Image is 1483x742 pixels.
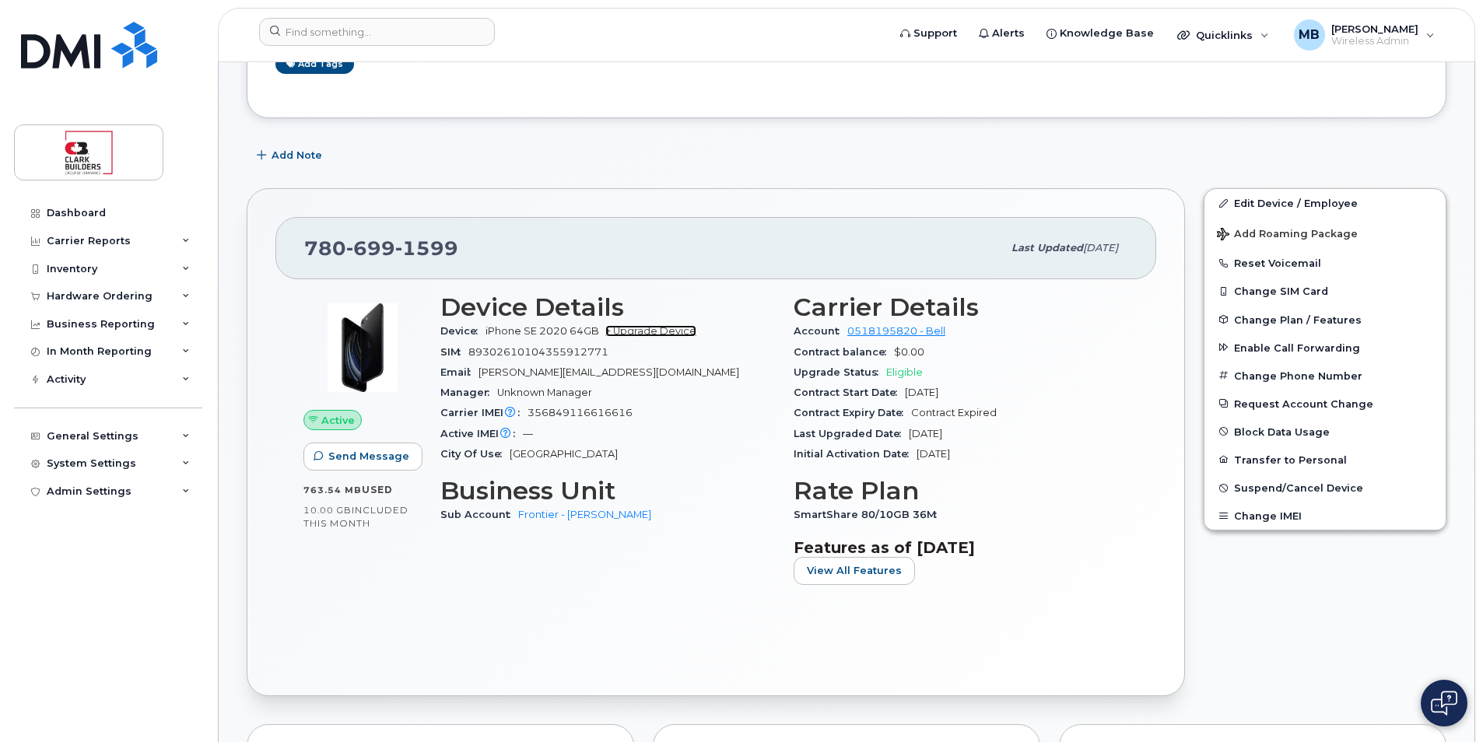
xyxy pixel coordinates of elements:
span: Initial Activation Date [794,448,917,460]
span: SmartShare 80/10GB 36M [794,509,945,520]
a: 0518195820 - Bell [847,325,945,337]
div: Quicklinks [1166,19,1280,51]
span: — [523,428,533,439]
button: Change SIM Card [1204,277,1446,305]
span: used [362,484,393,495]
button: Suspend/Cancel Device [1204,474,1446,502]
img: image20231002-3703462-2fle3a.jpeg [316,301,409,394]
span: Manager [440,387,497,398]
h3: Carrier Details [794,293,1128,321]
span: City Of Use [440,448,510,460]
button: Change IMEI [1204,502,1446,530]
span: Email [440,366,479,378]
button: Block Data Usage [1204,418,1446,446]
span: [DATE] [909,428,942,439]
input: Find something... [259,18,495,46]
h3: Features as of [DATE] [794,538,1128,557]
a: Support [889,18,968,49]
span: 699 [346,236,395,260]
span: Support [913,26,957,41]
h3: Device Details [440,293,775,321]
a: Knowledge Base [1036,18,1165,49]
span: Active [321,413,355,428]
button: Add Note [247,142,335,170]
button: Change Plan / Features [1204,306,1446,334]
span: Upgrade Status [794,366,886,378]
span: 10.00 GB [303,505,352,516]
button: Reset Voicemail [1204,249,1446,277]
span: 780 [304,236,458,260]
button: Enable Call Forwarding [1204,334,1446,362]
span: Active IMEI [440,428,523,439]
span: Contract Expiry Date [794,407,911,418]
h3: Business Unit [440,477,775,505]
span: Contract Start Date [794,387,905,398]
button: Change Phone Number [1204,362,1446,390]
span: Carrier IMEI [440,407,528,418]
span: [DATE] [1083,242,1118,254]
span: $0.00 [894,346,924,358]
span: Change Plan / Features [1234,313,1362,325]
span: [GEOGRAPHIC_DATA] [510,448,618,460]
span: Add Note [272,148,322,163]
img: Open chat [1431,691,1457,716]
span: included this month [303,504,408,530]
span: [PERSON_NAME][EMAIL_ADDRESS][DOMAIN_NAME] [479,366,739,378]
span: Add Roaming Package [1217,228,1358,243]
span: Wireless Admin [1331,35,1418,47]
span: 356849116616616 [528,407,633,418]
span: Send Message [328,449,409,464]
span: SIM [440,346,468,358]
span: Unknown Manager [497,387,592,398]
span: Eligible [886,366,923,378]
button: Send Message [303,443,422,471]
div: Matthew Buttrey [1283,19,1446,51]
span: Alerts [992,26,1025,41]
span: Account [794,325,847,337]
span: [DATE] [917,448,950,460]
a: Alerts [968,18,1036,49]
span: Enable Call Forwarding [1234,341,1360,353]
h3: Rate Plan [794,477,1128,505]
span: Knowledge Base [1060,26,1154,41]
span: 1599 [395,236,458,260]
span: Suspend/Cancel Device [1234,482,1363,494]
span: Quicklinks [1196,29,1253,41]
span: Last Upgraded Date [794,428,909,439]
span: 89302610104355912771 [468,346,608,358]
button: View All Features [794,557,915,585]
a: Frontier - [PERSON_NAME] [518,509,651,520]
a: + Upgrade Device [605,325,696,337]
span: [DATE] [905,387,938,398]
button: Request Account Change [1204,390,1446,418]
span: MB [1299,26,1320,44]
span: [PERSON_NAME] [1331,23,1418,35]
span: Device [440,325,486,337]
a: Add tags [275,54,354,74]
button: Transfer to Personal [1204,446,1446,474]
span: Last updated [1011,242,1083,254]
span: 763.54 MB [303,485,362,495]
a: Edit Device / Employee [1204,189,1446,217]
span: View All Features [807,563,902,578]
span: Contract balance [794,346,894,358]
button: Add Roaming Package [1204,217,1446,249]
span: Contract Expired [911,407,997,418]
span: Sub Account [440,509,518,520]
span: iPhone SE 2020 64GB [486,325,599,337]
